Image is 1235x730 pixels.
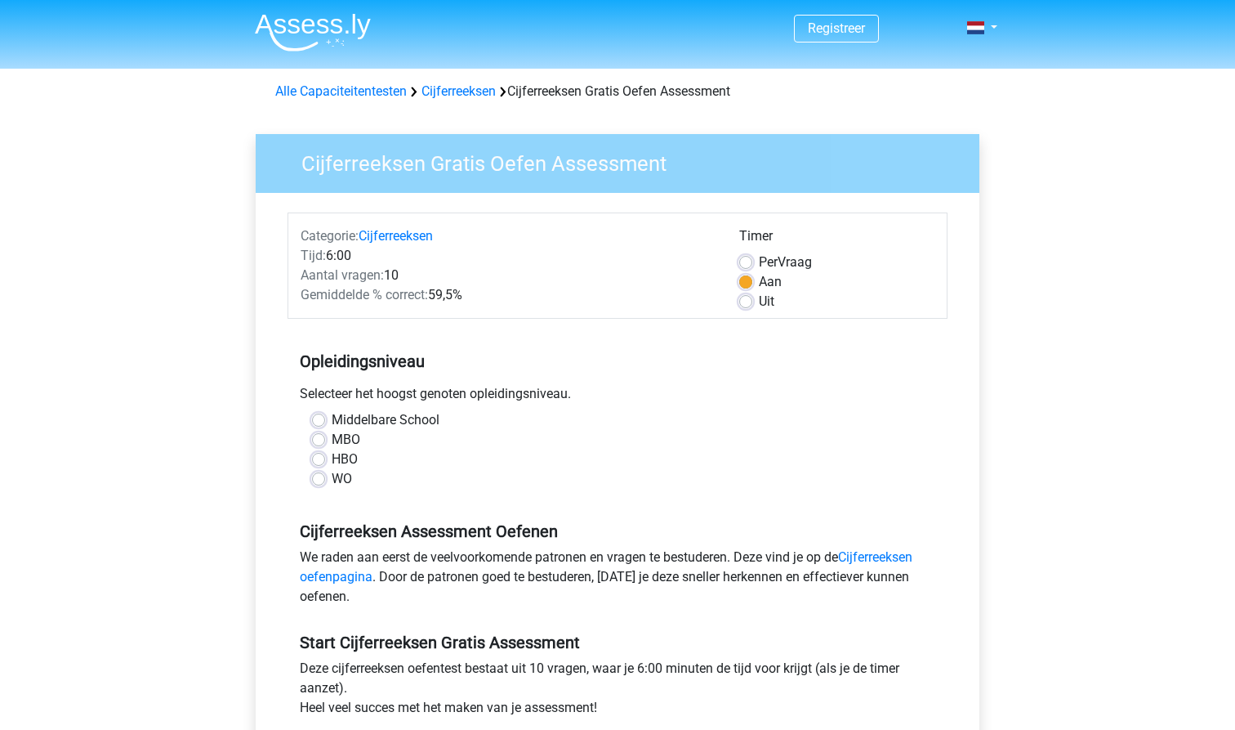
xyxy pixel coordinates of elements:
div: We raden aan eerst de veelvoorkomende patronen en vragen te bestuderen. Deze vind je op de . Door... [288,548,947,613]
label: Aan [759,272,782,292]
span: Gemiddelde % correct: [301,287,428,302]
span: Aantal vragen: [301,267,384,283]
label: Middelbare School [332,410,439,430]
div: Deze cijferreeksen oefentest bestaat uit 10 vragen, waar je 6:00 minuten de tijd voor krijgt (als... [288,659,947,724]
div: Timer [739,226,934,253]
div: 6:00 [288,246,727,266]
a: Alle Capaciteitentesten [275,83,407,99]
h5: Opleidingsniveau [300,345,935,378]
div: 10 [288,266,727,285]
a: Cijferreeksen [421,83,496,99]
span: Categorie: [301,228,359,244]
label: WO [332,469,352,489]
label: Uit [759,292,774,311]
label: MBO [332,430,360,450]
label: HBO [332,450,358,469]
h3: Cijferreeksen Gratis Oefen Assessment [282,145,967,177]
label: Vraag [759,253,812,272]
a: Registreer [808,20,865,36]
span: Per [759,254,778,270]
div: Cijferreeksen Gratis Oefen Assessment [269,82,966,101]
h5: Start Cijferreeksen Gratis Assessment [300,633,935,652]
div: Selecteer het hoogst genoten opleidingsniveau. [288,384,947,410]
img: Assessly [255,13,371,52]
div: 59,5% [288,285,727,305]
span: Tijd: [301,248,326,263]
a: Cijferreeksen [359,228,433,244]
h5: Cijferreeksen Assessment Oefenen [300,522,935,541]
